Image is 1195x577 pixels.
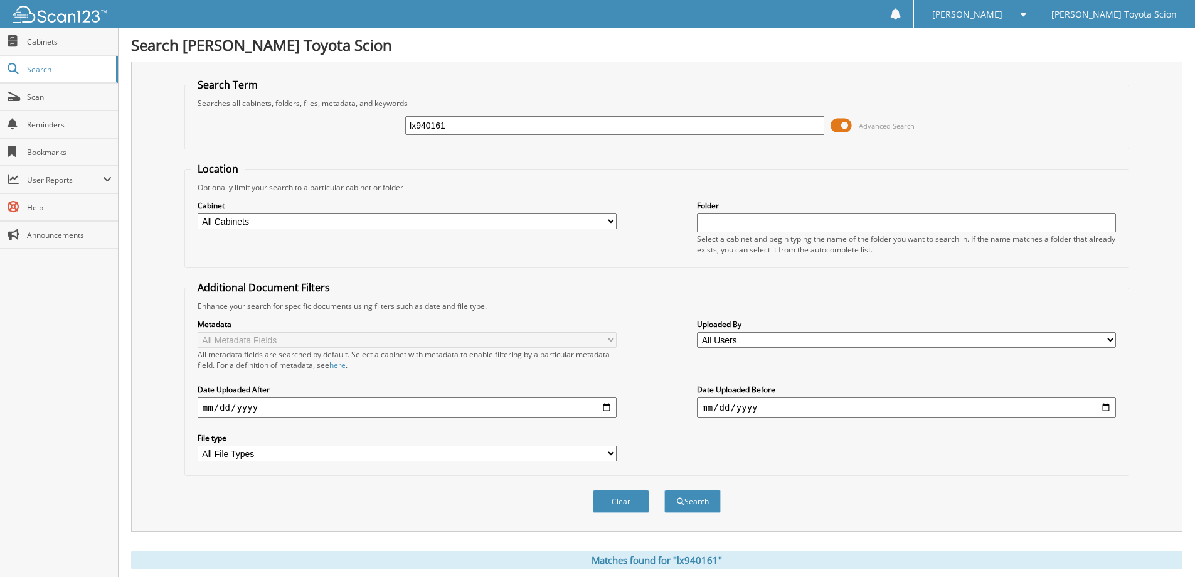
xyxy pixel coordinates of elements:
[697,384,1116,395] label: Date Uploaded Before
[697,200,1116,211] label: Folder
[13,6,107,23] img: scan123-logo-white.svg
[664,490,721,513] button: Search
[27,175,103,185] span: User Reports
[198,397,617,418] input: start
[1051,11,1177,18] span: [PERSON_NAME] Toyota Scion
[27,119,112,130] span: Reminders
[191,98,1122,109] div: Searches all cabinets, folders, files, metadata, and keywords
[859,121,915,131] span: Advanced Search
[27,92,112,102] span: Scan
[329,360,346,370] a: here
[27,202,112,213] span: Help
[198,319,617,330] label: Metadata
[198,433,617,443] label: File type
[27,36,112,47] span: Cabinets
[191,301,1122,311] div: Enhance your search for specific documents using filters such as date and file type.
[191,78,264,92] legend: Search Term
[697,397,1116,418] input: end
[131,551,1182,569] div: Matches found for "lx940161"
[131,35,1182,55] h1: Search [PERSON_NAME] Toyota Scion
[198,384,617,395] label: Date Uploaded After
[593,490,649,513] button: Clear
[191,281,336,294] legend: Additional Document Filters
[191,162,245,176] legend: Location
[198,200,617,211] label: Cabinet
[27,64,110,75] span: Search
[27,230,112,240] span: Announcements
[932,11,1002,18] span: [PERSON_NAME]
[697,319,1116,330] label: Uploaded By
[27,147,112,158] span: Bookmarks
[198,349,617,370] div: All metadata fields are searched by default. Select a cabinet with metadata to enable filtering b...
[697,234,1116,255] div: Select a cabinet and begin typing the name of the folder you want to search in. If the name match...
[191,182,1122,193] div: Optionally limit your search to a particular cabinet or folder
